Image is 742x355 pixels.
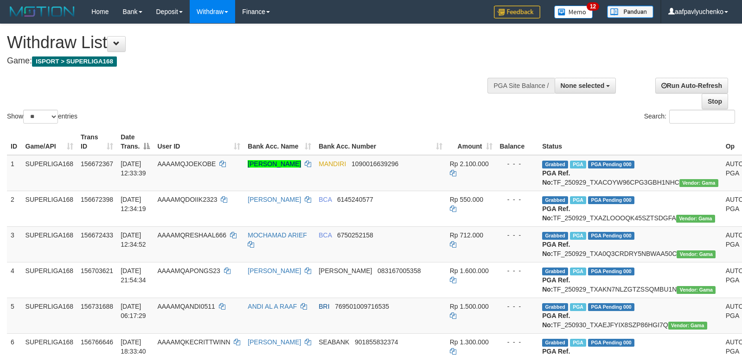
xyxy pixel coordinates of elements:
[587,2,599,11] span: 12
[500,337,535,347] div: - - -
[487,78,554,93] div: PGA Site Balance /
[655,78,728,93] a: Run Auto-Refresh
[248,338,301,346] a: [PERSON_NAME]
[81,160,113,168] span: 156672367
[121,160,146,177] span: [DATE] 12:33:39
[570,303,586,311] span: Marked by aafromsomean
[500,302,535,311] div: - - -
[542,205,570,222] b: PGA Ref. No:
[669,110,735,124] input: Search:
[7,262,22,298] td: 4
[570,161,586,168] span: Marked by aafsengchandara
[561,82,605,89] span: None selected
[352,160,398,168] span: Copy 1090016639296 to clipboard
[588,303,634,311] span: PGA Pending
[121,338,146,355] span: [DATE] 18:33:40
[121,303,146,319] span: [DATE] 06:17:29
[319,267,372,274] span: [PERSON_NAME]
[319,196,332,203] span: BCA
[450,196,483,203] span: Rp 550.000
[22,191,77,226] td: SUPERLIGA168
[588,232,634,240] span: PGA Pending
[7,56,486,66] h4: Game:
[157,267,220,274] span: AAAAMQAPONGS23
[542,303,568,311] span: Grabbed
[538,226,722,262] td: TF_250929_TXA0Q3CRDRY5NBWAA50C
[542,339,568,347] span: Grabbed
[355,338,398,346] span: Copy 901855832374 to clipboard
[538,155,722,191] td: TF_250929_TXACOYW96CPG3GBH1NHC
[538,129,722,155] th: Status
[570,232,586,240] span: Marked by aafsoycanthlai
[22,155,77,191] td: SUPERLIGA168
[588,268,634,275] span: PGA Pending
[81,303,113,310] span: 156731688
[121,231,146,248] span: [DATE] 12:34:52
[542,196,568,204] span: Grabbed
[248,231,307,239] a: MOCHAMAD ARIEF
[554,6,593,19] img: Button%20Memo.svg
[319,160,346,168] span: MANDIRI
[121,267,146,284] span: [DATE] 21:54:34
[157,231,226,239] span: AAAAMQRESHAAL666
[496,129,539,155] th: Balance
[157,160,216,168] span: AAAAMQJOEKOBE
[248,196,301,203] a: [PERSON_NAME]
[538,298,722,333] td: TF_250930_TXAEJFYIX8SZP86HGI7Q
[157,196,217,203] span: AAAAMQDOIIK2323
[7,33,486,52] h1: Withdraw List
[500,195,535,204] div: - - -
[500,159,535,168] div: - - -
[244,129,315,155] th: Bank Acc. Name: activate to sort column ascending
[337,231,373,239] span: Copy 6750252158 to clipboard
[7,5,77,19] img: MOTION_logo.png
[494,6,540,19] img: Feedback.jpg
[7,110,77,124] label: Show entries
[542,232,568,240] span: Grabbed
[450,231,483,239] span: Rp 712.000
[570,268,586,275] span: Marked by aafchhiseyha
[7,191,22,226] td: 2
[450,303,489,310] span: Rp 1.500.000
[542,241,570,257] b: PGA Ref. No:
[542,276,570,293] b: PGA Ref. No:
[702,93,728,109] a: Stop
[644,110,735,124] label: Search:
[248,267,301,274] a: [PERSON_NAME]
[538,262,722,298] td: TF_250929_TXAKN7NLZGTZSSQMBU1N
[588,161,634,168] span: PGA Pending
[570,339,586,347] span: Marked by aafheankoy
[32,56,117,67] span: ISPORT > SUPERLIGA168
[315,129,446,155] th: Bank Acc. Number: activate to sort column ascending
[7,129,22,155] th: ID
[542,268,568,275] span: Grabbed
[81,338,113,346] span: 156766646
[500,266,535,275] div: - - -
[542,161,568,168] span: Grabbed
[117,129,154,155] th: Date Trans.: activate to sort column descending
[570,196,586,204] span: Marked by aafsoycanthlai
[319,338,349,346] span: SEABANK
[555,78,616,93] button: None selected
[7,155,22,191] td: 1
[588,339,634,347] span: PGA Pending
[588,196,634,204] span: PGA Pending
[337,196,373,203] span: Copy 6145240577 to clipboard
[446,129,496,155] th: Amount: activate to sort column ascending
[450,338,489,346] span: Rp 1.300.000
[377,267,421,274] span: Copy 083167005358 to clipboard
[81,231,113,239] span: 156672433
[319,303,329,310] span: BRI
[677,250,716,258] span: Vendor URL: https://trx31.1velocity.biz
[538,191,722,226] td: TF_250929_TXAZLOOOQK45SZTSDGFA
[319,231,332,239] span: BCA
[500,230,535,240] div: - - -
[22,262,77,298] td: SUPERLIGA168
[450,160,489,168] span: Rp 2.100.000
[22,129,77,155] th: Game/API: activate to sort column ascending
[22,226,77,262] td: SUPERLIGA168
[81,196,113,203] span: 156672398
[157,303,215,310] span: AAAAMQANDI0511
[157,338,230,346] span: AAAAMQKECRITTWINN
[7,226,22,262] td: 3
